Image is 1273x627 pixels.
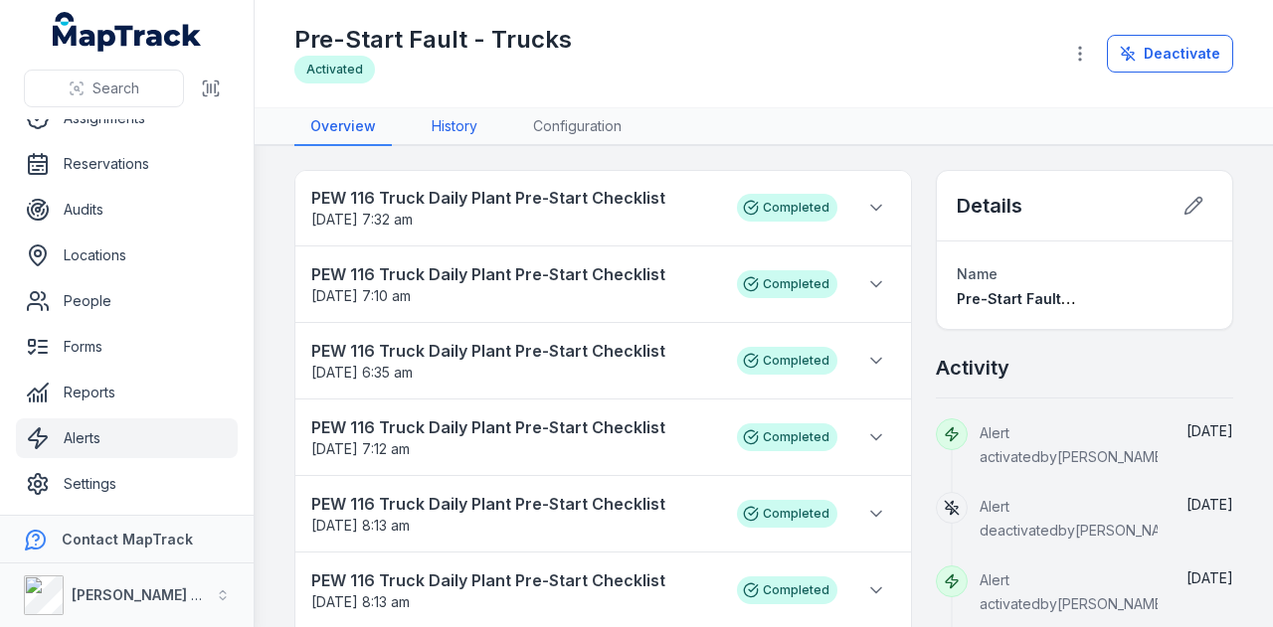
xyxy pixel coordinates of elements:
[16,281,238,321] a: People
[16,235,238,275] a: Locations
[980,424,1169,465] span: Alert activated by [PERSON_NAME]
[1186,496,1233,513] span: [DATE]
[737,270,837,298] div: Completed
[311,186,717,210] strong: PEW 116 Truck Daily Plant Pre-Start Checklist
[311,287,411,304] span: [DATE] 7:10 am
[311,492,717,516] strong: PEW 116 Truck Daily Plant Pre-Start Checklist
[1186,496,1233,513] time: 27/05/2025, 11:26:05 am
[311,593,410,610] time: 02/09/2025, 8:13:02 am
[311,211,413,228] span: [DATE] 7:32 am
[1186,422,1233,439] span: [DATE]
[311,339,717,363] strong: PEW 116 Truck Daily Plant Pre-Start Checklist
[16,418,238,458] a: Alerts
[936,354,1009,382] h2: Activity
[16,327,238,367] a: Forms
[294,24,572,56] h1: Pre-Start Fault - Trucks
[957,290,1125,307] span: Pre-Start Fault - Trucks
[311,568,717,592] strong: PEW 116 Truck Daily Plant Pre-Start Checklist
[957,265,998,282] span: Name
[294,56,375,83] div: Activated
[1107,35,1233,73] button: Deactivate
[311,287,411,304] time: 04/09/2025, 7:10:41 am
[311,364,413,381] span: [DATE] 6:35 am
[416,108,493,146] a: History
[311,186,717,230] a: PEW 116 Truck Daily Plant Pre-Start Checklist[DATE] 7:32 am
[737,423,837,451] div: Completed
[311,415,717,439] strong: PEW 116 Truck Daily Plant Pre-Start Checklist
[311,593,410,610] span: [DATE] 8:13 am
[311,492,717,536] a: PEW 116 Truck Daily Plant Pre-Start Checklist[DATE] 8:13 am
[62,531,193,548] strong: Contact MapTrack
[311,440,410,457] span: [DATE] 7:12 am
[737,347,837,375] div: Completed
[957,192,1022,220] h2: Details
[737,576,837,604] div: Completed
[517,108,637,146] a: Configuration
[311,517,410,534] time: 02/09/2025, 8:13:02 am
[311,568,717,612] a: PEW 116 Truck Daily Plant Pre-Start Checklist[DATE] 8:13 am
[980,498,1186,539] span: Alert deactivated by [PERSON_NAME]
[311,364,413,381] time: 04/09/2025, 6:35:04 am
[1186,569,1233,586] span: [DATE]
[311,415,717,459] a: PEW 116 Truck Daily Plant Pre-Start Checklist[DATE] 7:12 am
[92,78,139,98] span: Search
[24,70,184,107] button: Search
[16,144,238,184] a: Reservations
[311,262,717,286] strong: PEW 116 Truck Daily Plant Pre-Start Checklist
[1186,422,1233,439] time: 27/05/2025, 11:26:52 am
[53,12,202,52] a: MapTrack
[311,211,413,228] time: 04/09/2025, 7:32:49 am
[16,464,238,504] a: Settings
[1186,569,1233,586] time: 23/05/2025, 2:19:16 pm
[16,373,238,412] a: Reports
[16,190,238,230] a: Audits
[737,500,837,528] div: Completed
[980,571,1169,612] span: Alert activated by [PERSON_NAME]
[311,440,410,457] time: 03/09/2025, 7:12:17 am
[311,262,717,306] a: PEW 116 Truck Daily Plant Pre-Start Checklist[DATE] 7:10 am
[72,586,235,603] strong: [PERSON_NAME] Group
[737,194,837,222] div: Completed
[294,108,392,146] a: Overview
[311,517,410,534] span: [DATE] 8:13 am
[311,339,717,383] a: PEW 116 Truck Daily Plant Pre-Start Checklist[DATE] 6:35 am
